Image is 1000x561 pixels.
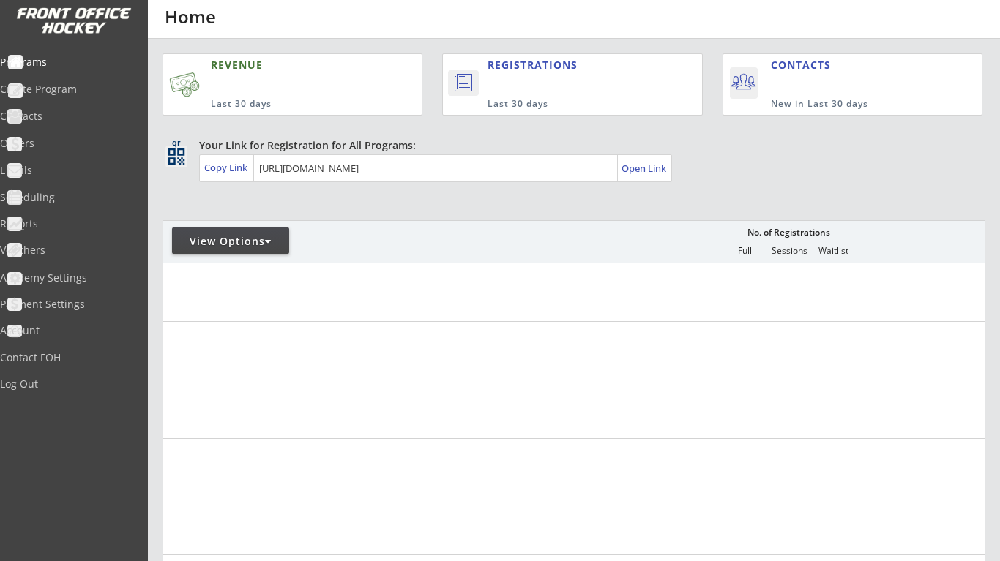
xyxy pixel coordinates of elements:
[811,246,855,256] div: Waitlist
[167,138,184,148] div: qr
[743,227,834,238] div: No. of Registrations
[622,158,668,178] a: Open Link
[204,161,250,174] div: Copy Link
[172,234,289,249] div: View Options
[771,98,914,110] div: New in Last 30 days
[199,138,940,153] div: Your Link for Registration for All Programs:
[165,146,187,167] button: qr_code
[488,58,638,72] div: REGISTRATIONS
[723,246,766,256] div: Full
[211,58,357,72] div: REVENUE
[767,246,811,256] div: Sessions
[771,58,837,72] div: CONTACTS
[488,98,641,110] div: Last 30 days
[622,162,668,175] div: Open Link
[211,98,357,110] div: Last 30 days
